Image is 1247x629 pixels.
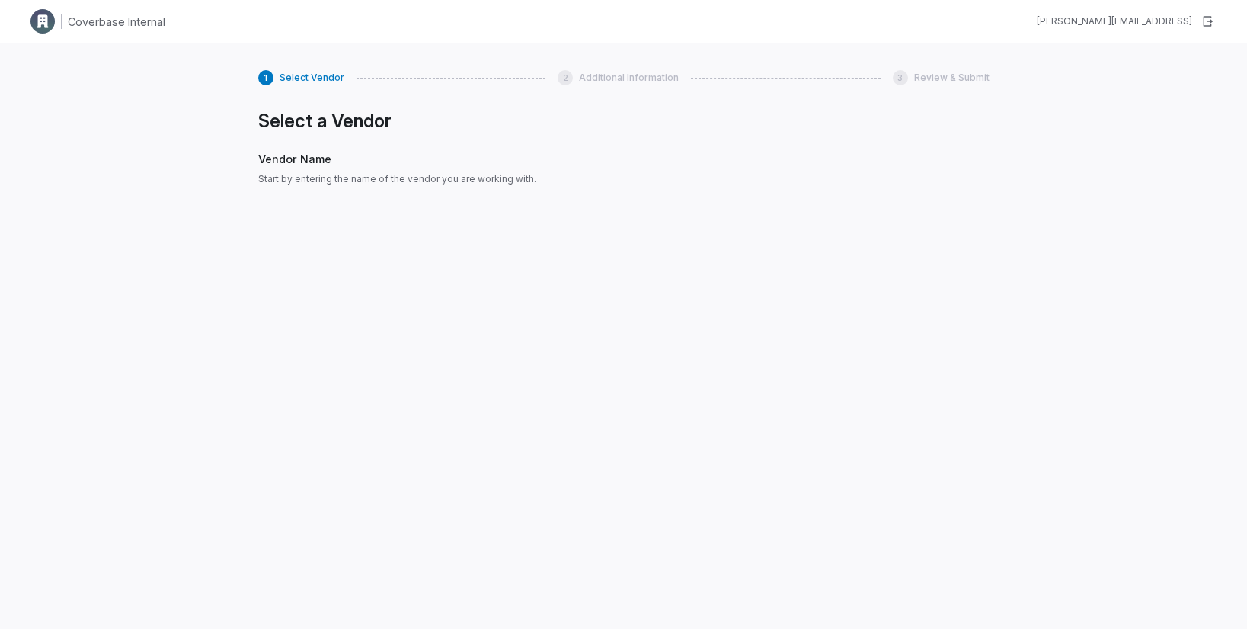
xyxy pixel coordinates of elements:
[1037,15,1192,27] div: [PERSON_NAME][EMAIL_ADDRESS]
[258,70,273,85] div: 1
[280,72,344,84] span: Select Vendor
[258,173,737,185] span: Start by entering the name of the vendor you are working with.
[258,151,737,167] span: Vendor Name
[579,72,679,84] span: Additional Information
[68,14,165,30] h1: Coverbase Internal
[893,70,908,85] div: 3
[258,110,737,133] h1: Select a Vendor
[558,70,573,85] div: 2
[914,72,990,84] span: Review & Submit
[30,9,55,34] img: Clerk Logo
